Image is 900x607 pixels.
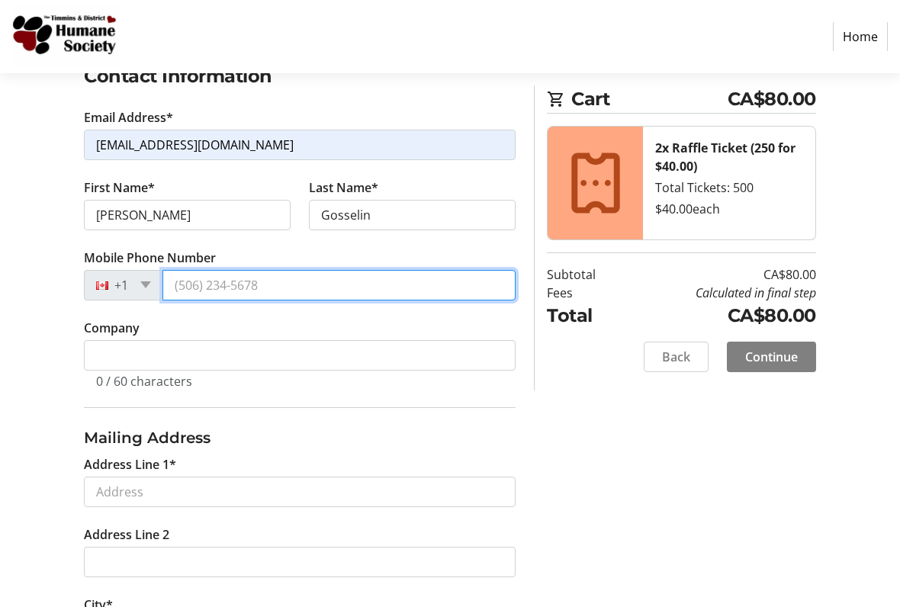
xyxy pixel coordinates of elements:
div: Total Tickets: 500 [655,178,802,197]
label: Address Line 1* [84,455,176,474]
div: $40.00 each [655,200,802,218]
img: Timmins and District Humane Society's Logo [12,6,121,67]
td: Total [547,302,625,329]
td: Subtotal [547,265,625,284]
td: CA$80.00 [625,302,816,329]
label: Email Address* [84,108,173,127]
label: Address Line 2 [84,525,169,544]
label: Last Name* [309,178,378,197]
span: Cart [571,85,727,113]
strong: 2x Raffle Ticket (250 for $40.00) [655,140,796,175]
td: Fees [547,284,625,302]
span: CA$80.00 [728,85,816,113]
span: Continue [745,348,798,366]
h2: Contact Information [84,63,516,90]
label: Mobile Phone Number [84,249,216,267]
a: Home [833,22,888,51]
button: Continue [727,342,816,372]
span: Back [662,348,690,366]
label: Company [84,319,140,337]
input: (506) 234-5678 [162,270,516,300]
h3: Mailing Address [84,426,516,449]
label: First Name* [84,178,155,197]
td: Calculated in final step [625,284,816,302]
button: Back [644,342,709,372]
td: CA$80.00 [625,265,816,284]
input: Address [84,477,516,507]
tr-character-limit: 0 / 60 characters [96,373,192,390]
